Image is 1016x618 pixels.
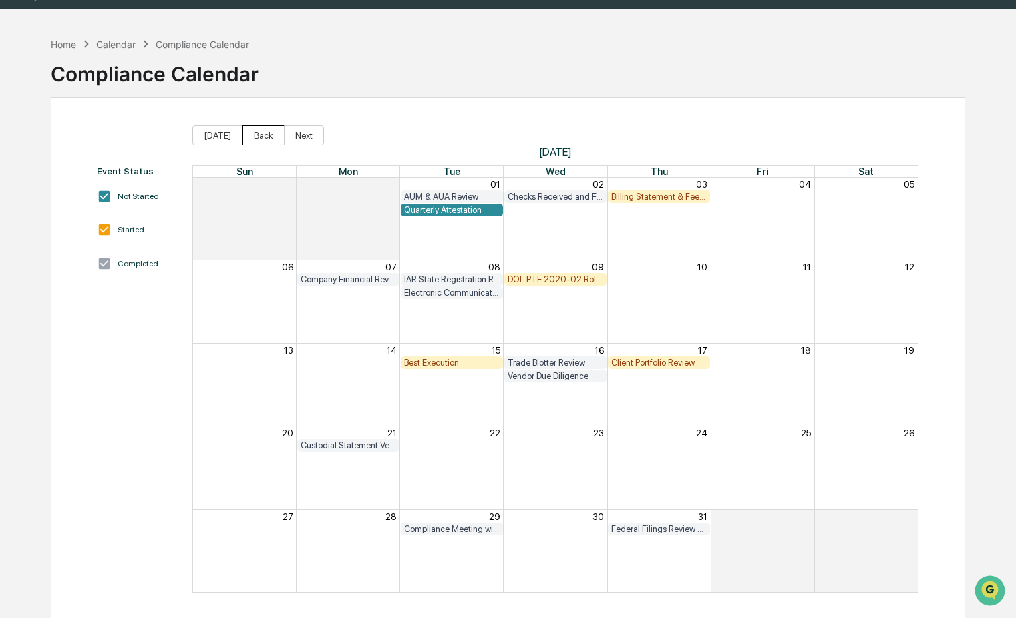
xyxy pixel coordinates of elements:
span: Preclearance [27,168,86,182]
div: We're available if you need us! [45,115,169,126]
button: 15 [492,345,500,356]
button: 23 [593,428,604,438]
button: 02 [592,179,604,190]
div: Compliance Calendar [51,51,259,86]
img: 1746055101610-c473b297-6a78-478c-a979-82029cc54cd1 [13,102,37,126]
button: 14 [387,345,397,356]
button: 04 [799,179,811,190]
button: 22 [490,428,500,438]
div: Event Status [97,166,179,176]
span: Pylon [133,226,162,236]
span: [DATE] [192,145,918,158]
div: IAR State Registration Review [404,274,500,284]
button: 06 [282,262,293,272]
span: Data Lookup [27,194,84,207]
div: Company Financial Review [301,274,396,284]
button: 01 [801,511,811,522]
span: Fri [757,166,768,177]
div: Month View [192,165,918,593]
button: 10 [697,262,707,272]
div: Not Started [118,192,159,201]
div: 🗄️ [97,170,108,180]
div: Compliance Meeting with Management [404,524,500,534]
span: Attestations [110,168,166,182]
button: 29 [489,511,500,522]
div: Start new chat [45,102,219,115]
button: 29 [282,179,293,190]
button: 27 [283,511,293,522]
button: 07 [385,262,397,272]
button: 30 [385,179,397,190]
button: Next [284,125,324,145]
p: How can we help? [13,28,243,49]
button: 05 [904,179,914,190]
div: Electronic Communication Review [404,288,500,298]
span: Wed [546,166,566,177]
div: 🖐️ [13,170,24,180]
div: Client Portfolio Review [611,358,707,368]
button: 25 [801,428,811,438]
button: 18 [801,345,811,356]
button: 11 [803,262,811,272]
div: Billing Statement & Fee Calculations Report Review [611,192,707,202]
button: 12 [905,262,914,272]
button: 20 [282,428,293,438]
button: Start new chat [227,106,243,122]
div: 🔎 [13,195,24,206]
div: Started [118,225,144,234]
div: DOL PTE 2020-02 Rollover & IRA to IRA Account Review [508,274,603,284]
span: Sat [858,166,874,177]
div: Custodial Statement Verification [301,440,396,450]
button: 13 [284,345,293,356]
button: 30 [592,511,604,522]
button: 19 [904,345,914,356]
div: Federal Filings Review - 13F [611,524,707,534]
button: [DATE] [192,125,242,145]
button: 26 [904,428,914,438]
div: Trade Blotter Review [508,358,603,368]
button: 03 [696,179,707,190]
button: 02 [903,511,914,522]
div: Compliance Calendar [156,39,249,50]
div: Best Execution [404,358,500,368]
button: 31 [698,511,707,522]
button: 28 [385,511,397,522]
span: Tue [444,166,460,177]
div: Quarterly Attestation [404,205,500,215]
iframe: Open customer support [973,574,1009,610]
span: Sun [236,166,253,177]
a: 🔎Data Lookup [8,188,90,212]
div: AUM & AUA Review [404,192,500,202]
button: 08 [488,262,500,272]
button: 17 [698,345,707,356]
div: Calendar [96,39,136,50]
div: Completed [118,259,158,268]
button: 01 [490,179,500,190]
div: Checks Received and Forwarded Log [508,192,603,202]
a: 🖐️Preclearance [8,163,92,187]
button: 16 [595,345,604,356]
span: Mon [339,166,358,177]
button: 21 [387,428,397,438]
button: Back [242,125,285,145]
a: 🗄️Attestations [92,163,171,187]
button: 24 [696,428,707,438]
a: Powered byPylon [94,226,162,236]
div: Vendor Due Diligence [508,371,603,381]
button: 09 [592,262,604,272]
div: Home [51,39,76,50]
span: Thu [651,166,668,177]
